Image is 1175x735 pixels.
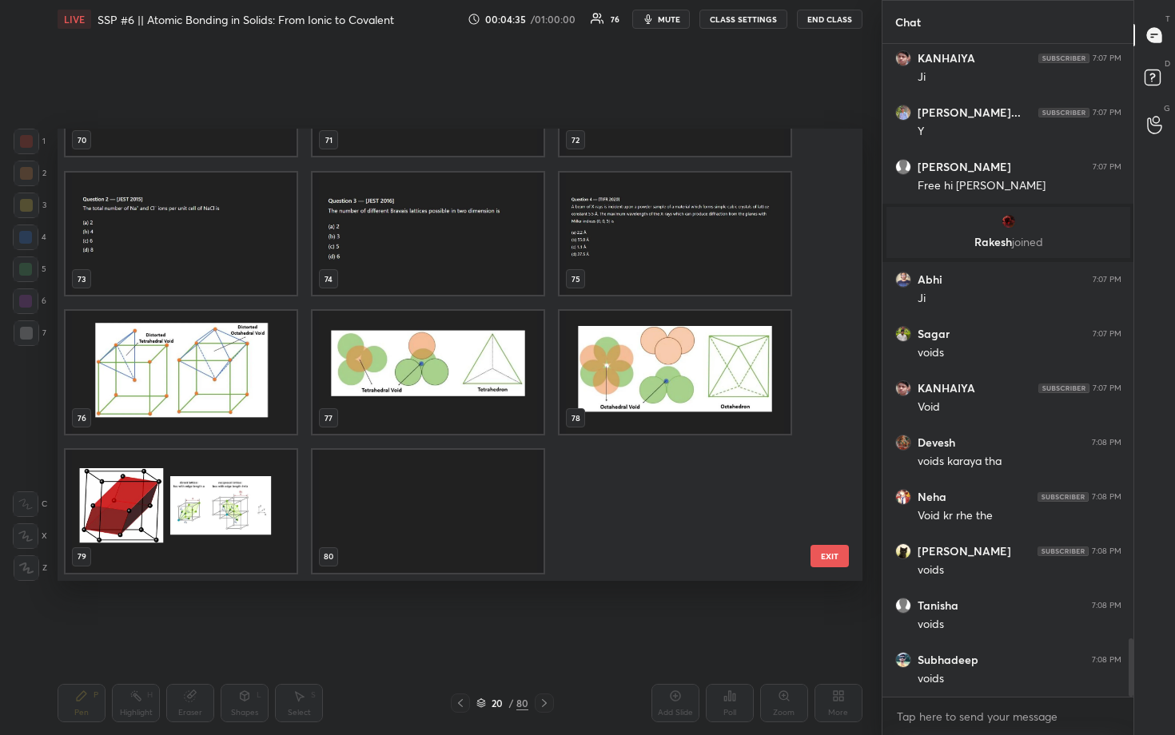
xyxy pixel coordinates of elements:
[918,124,1121,140] div: Y
[14,129,46,154] div: 1
[895,543,911,559] img: 40207b2ecbcf469cbe67d1396daf6270.jpg
[14,193,46,218] div: 3
[1038,383,1089,393] img: 4P8fHbbgJtejmAAAAAElFTkSuQmCC
[882,1,934,43] p: Chat
[895,159,911,175] img: default.png
[1165,13,1170,25] p: T
[918,345,1121,361] div: voids
[1038,108,1089,117] img: 4P8fHbbgJtejmAAAAAElFTkSuQmCC
[918,160,1011,174] h6: [PERSON_NAME]
[895,489,911,505] img: 7fc5a47e42554c05b2f2078985d1c79d.jpg
[1093,162,1121,172] div: 7:07 PM
[895,50,911,66] img: fdf85eed30f641f9a647ed5d20b285f6.jpg
[1092,438,1121,447] div: 7:08 PM
[66,311,297,434] img: 1759843996DJNZ0Y.pdf
[14,555,47,581] div: Z
[58,129,834,581] div: grid
[66,450,297,573] img: 1759843996DJNZ0Y.pdf
[66,172,297,295] img: 1759843996DJNZ0Y.pdf
[66,34,297,157] img: 1759843996DJNZ0Y.pdf
[918,671,1121,687] div: voids
[918,598,958,613] h6: Tanisha
[811,545,849,567] button: EXIT
[1093,383,1121,393] div: 7:07 PM
[699,10,787,29] button: CLASS SETTINGS
[1092,546,1121,556] div: 7:08 PM
[313,450,544,573] img: 1759843996DJNZ0Y.pdf
[1092,492,1121,502] div: 7:08 PM
[918,327,950,341] h6: Sagar
[1038,492,1089,502] img: 4P8fHbbgJtejmAAAAAElFTkSuQmCC
[1164,102,1170,114] p: G
[918,51,975,66] h6: KANHAIYA
[313,311,544,434] img: 1759843996DJNZ0Y.pdf
[13,288,46,314] div: 6
[918,508,1121,524] div: Void kr rhe the
[13,224,46,250] div: 4
[918,178,1121,194] div: Free hi [PERSON_NAME]
[895,652,911,668] img: 45418f7cc88746cfb40f41016138861c.jpg
[98,12,394,27] h4: SSP #6 || Atomic Bonding in Solids: From Ionic to Covalent
[918,435,955,450] h6: Devesh
[1165,58,1170,70] p: D
[1011,234,1042,249] span: joined
[918,399,1121,415] div: Void
[918,544,1011,558] h6: [PERSON_NAME]
[516,696,528,710] div: 80
[918,454,1121,470] div: voids karaya tha
[313,172,544,295] img: 1759843996DJNZ0Y.pdf
[13,523,47,549] div: X
[1038,54,1089,63] img: 4P8fHbbgJtejmAAAAAElFTkSuQmCC
[918,105,1021,120] h6: [PERSON_NAME]...
[508,698,513,708] div: /
[918,291,1121,307] div: Ji
[611,15,619,23] div: 76
[1038,546,1089,556] img: 4P8fHbbgJtejmAAAAAElFTkSuQmCC
[895,105,911,121] img: bf76456a0e6044938c9eca47dcbc0d12.jpg
[918,70,1121,85] div: Ji
[918,562,1121,578] div: voids
[560,34,791,157] img: 1759843996DJNZ0Y.pdf
[489,698,505,708] div: 20
[895,598,911,614] img: default.png
[1093,329,1121,339] div: 7:07 PM
[895,326,911,342] img: 5792856e61be4a59a95d4ff70669d803.jpg
[896,236,1121,248] p: Rakesh
[895,435,911,451] img: e9b7549125ed4c16ba28175a737a5d95.jpg
[1092,655,1121,665] div: 7:08 PM
[313,34,544,157] img: 1759843996DJNZ0Y.pdf
[560,172,791,295] img: 1759843996DJNZ0Y.pdf
[1093,108,1121,117] div: 7:07 PM
[14,161,46,186] div: 2
[13,491,47,517] div: C
[918,617,1121,633] div: voids
[1093,275,1121,284] div: 7:07 PM
[918,653,978,667] h6: Subhadeep
[882,44,1134,697] div: grid
[895,272,911,288] img: 6e9927e665d44c17be6dedf1698ba758.jpg
[1000,213,1016,229] img: 667304a0a85e432da5e11b47dc5d1463.jpg
[918,381,975,395] h6: KANHAIYA
[632,10,690,29] button: mute
[895,380,911,396] img: fdf85eed30f641f9a647ed5d20b285f6.jpg
[797,10,862,29] button: End Class
[918,490,946,504] h6: Neha
[918,272,942,287] h6: Abhi
[13,256,46,282] div: 5
[658,14,680,25] span: mute
[1093,54,1121,63] div: 7:07 PM
[14,320,46,346] div: 7
[560,311,791,434] img: 1759843996DJNZ0Y.pdf
[1092,601,1121,610] div: 7:08 PM
[58,10,91,29] div: LIVE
